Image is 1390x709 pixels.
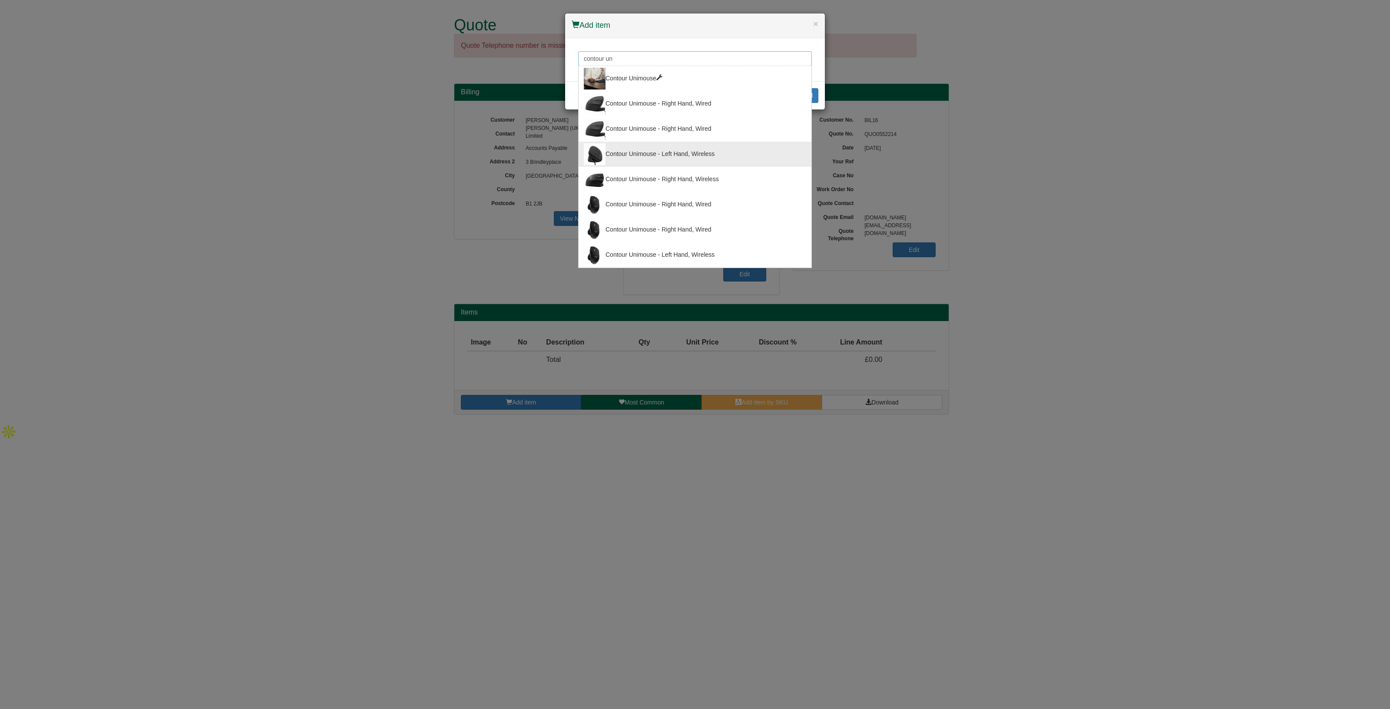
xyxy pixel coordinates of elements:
[572,20,818,31] h4: Add item
[584,219,806,241] div: Contour Unimouse - Right Hand, Wired
[584,244,606,266] img: contour-unimouse-wireless-birds-eye_1_1.jpg
[584,143,806,165] div: Contour Unimouse - Left Hand, Wireless
[584,194,806,215] div: Contour Unimouse - Right Hand, Wired
[584,118,606,140] img: contour-unimouse-side-angle_1.jpg
[584,143,606,165] img: contour-unimouse-front_1_1.jpg
[584,68,606,89] img: contour-unimouse-lifestyle.jpg
[578,51,812,66] input: Search for a product
[584,118,806,140] div: Contour Unimouse - Right Hand, Wired
[584,194,606,215] img: contour-unimouse-wireless-birds-eye_1_3.jpg
[813,19,818,28] button: ×
[584,244,806,266] div: Contour Unimouse - Left Hand, Wireless
[584,169,606,190] img: contour-unimouse-side_1.jpg
[584,219,606,241] img: contour-unimouse-wireless-birds-eye_1_3.jpg
[584,93,806,115] div: Contour Unimouse - Right Hand, Wired
[584,68,806,89] div: Contour Unimouse
[584,93,606,115] img: contour-unimouse-side-angle_1.jpg
[584,169,806,190] div: Contour Unimouse - Right Hand, Wireless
